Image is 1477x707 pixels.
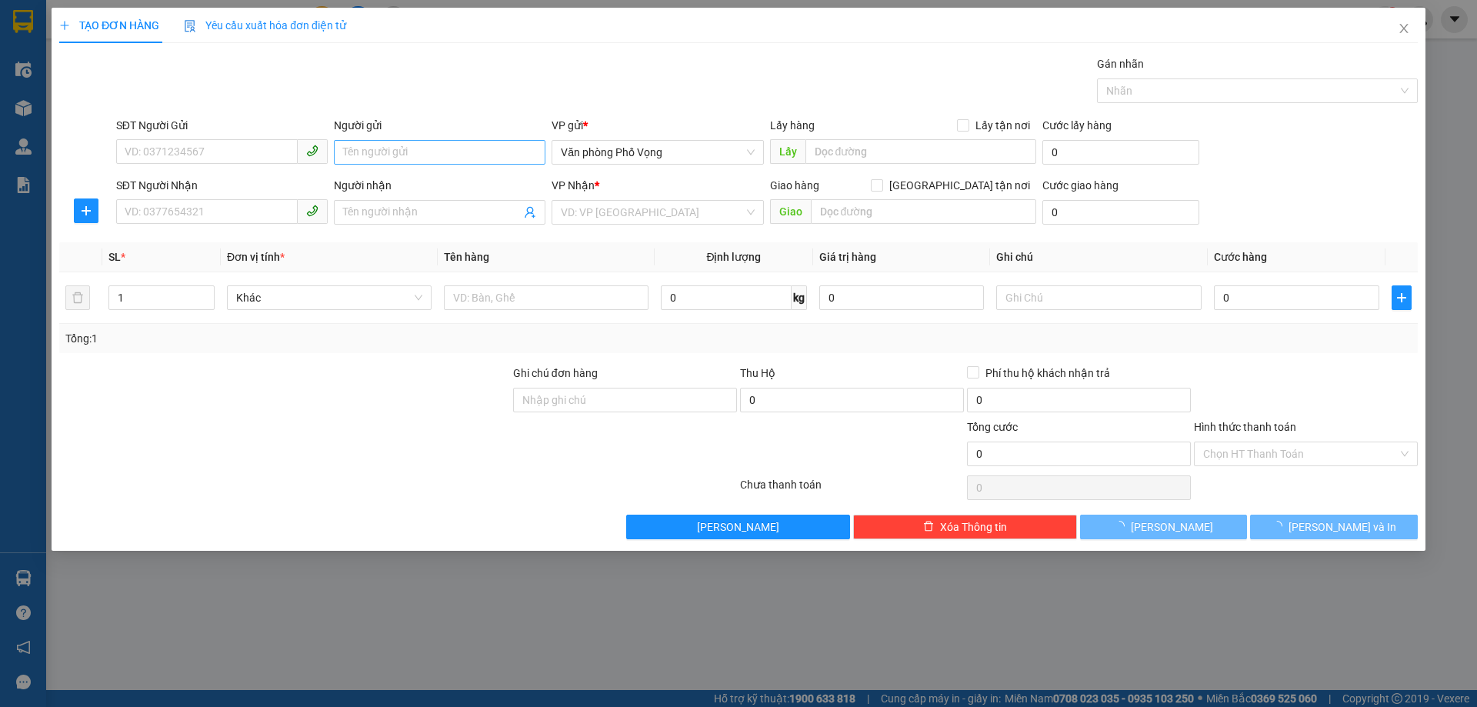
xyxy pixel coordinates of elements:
span: Yêu cầu xuất hóa đơn điện tử [184,19,346,32]
label: Cước lấy hàng [1042,119,1112,132]
span: Phí thu hộ khách nhận trả [979,365,1116,382]
span: [PERSON_NAME] [698,519,780,535]
div: Người gửi [334,117,545,134]
div: Người nhận [334,177,545,194]
span: [GEOGRAPHIC_DATA] tận nơi [883,177,1036,194]
button: [PERSON_NAME] [1080,515,1247,539]
button: delete [65,285,90,310]
input: 0 [819,285,985,310]
button: plus [74,198,98,223]
span: Văn phòng Phố Vọng [562,141,755,164]
button: plus [1392,285,1412,310]
div: Tổng: 1 [65,330,570,347]
span: Khác [236,286,422,309]
span: plus [75,205,98,217]
input: Dọc đường [811,199,1036,224]
span: Đơn vị tính [227,251,285,263]
span: Thu Hộ [740,367,775,379]
span: loading [1272,521,1289,532]
span: user-add [525,206,537,218]
span: Định lượng [707,251,762,263]
span: kg [792,285,807,310]
span: TẠO ĐƠN HÀNG [59,19,159,32]
label: Hình thức thanh toán [1194,421,1296,433]
span: Giao [770,199,811,224]
span: Tổng cước [967,421,1018,433]
button: [PERSON_NAME] và In [1251,515,1418,539]
span: plus [59,20,70,31]
span: Giao hàng [770,179,819,192]
span: Lấy hàng [770,119,815,132]
label: Cước giao hàng [1042,179,1119,192]
button: deleteXóa Thông tin [854,515,1078,539]
button: [PERSON_NAME] [627,515,851,539]
button: Close [1382,8,1425,51]
label: Ghi chú đơn hàng [513,367,598,379]
span: Lấy [770,139,805,164]
label: Gán nhãn [1097,58,1144,70]
span: Tên hàng [444,251,489,263]
input: VD: Bàn, Ghế [444,285,648,310]
div: VP gửi [552,117,764,134]
span: plus [1392,292,1411,304]
img: icon [184,20,196,32]
span: Cước hàng [1214,251,1267,263]
input: Ghi Chú [997,285,1202,310]
span: Lấy tận nơi [969,117,1036,134]
span: Xóa Thông tin [940,519,1007,535]
span: delete [923,521,934,533]
div: SĐT Người Gửi [116,117,328,134]
input: Dọc đường [805,139,1036,164]
span: phone [306,145,318,157]
span: Giá trị hàng [819,251,876,263]
div: SĐT Người Nhận [116,177,328,194]
input: Ghi chú đơn hàng [513,388,737,412]
input: Cước giao hàng [1042,200,1199,225]
span: [PERSON_NAME] [1132,519,1214,535]
span: phone [306,205,318,217]
th: Ghi chú [991,242,1208,272]
span: VP Nhận [552,179,595,192]
span: close [1398,22,1410,35]
input: Cước lấy hàng [1042,140,1199,165]
span: loading [1115,521,1132,532]
span: [PERSON_NAME] và In [1289,519,1396,535]
span: SL [108,251,121,263]
div: Chưa thanh toán [738,476,965,503]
